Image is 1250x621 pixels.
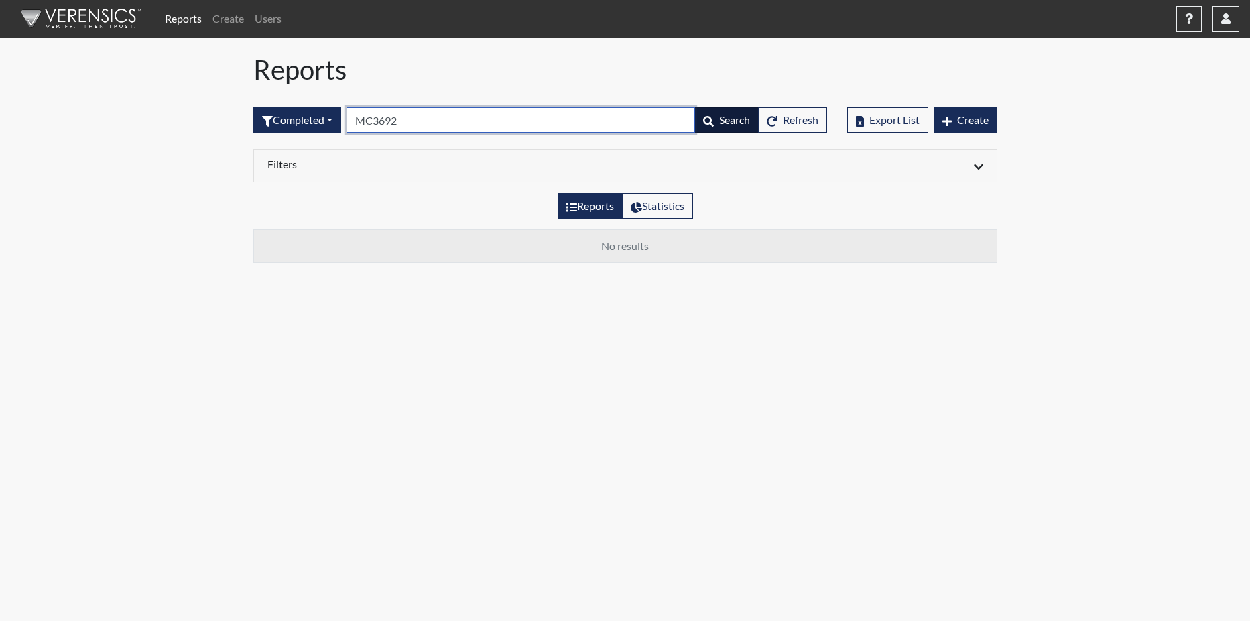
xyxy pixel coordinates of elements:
td: No results [253,230,997,263]
label: View the list of reports [558,193,623,219]
input: Search by Registration ID, Interview Number, or Investigation Name. [347,107,695,133]
a: Create [207,5,249,32]
button: Create [934,107,997,133]
a: Reports [160,5,207,32]
a: Users [249,5,287,32]
span: Search [719,113,750,126]
h1: Reports [253,54,997,86]
div: Click to expand/collapse filters [257,158,993,174]
button: Completed [253,107,341,133]
button: Refresh [758,107,827,133]
div: Filter by interview status [253,107,341,133]
h6: Filters [267,158,615,170]
span: Create [957,113,989,126]
span: Refresh [783,113,818,126]
button: Export List [847,107,928,133]
label: View statistics about completed interviews [622,193,693,219]
button: Search [694,107,759,133]
span: Export List [869,113,920,126]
